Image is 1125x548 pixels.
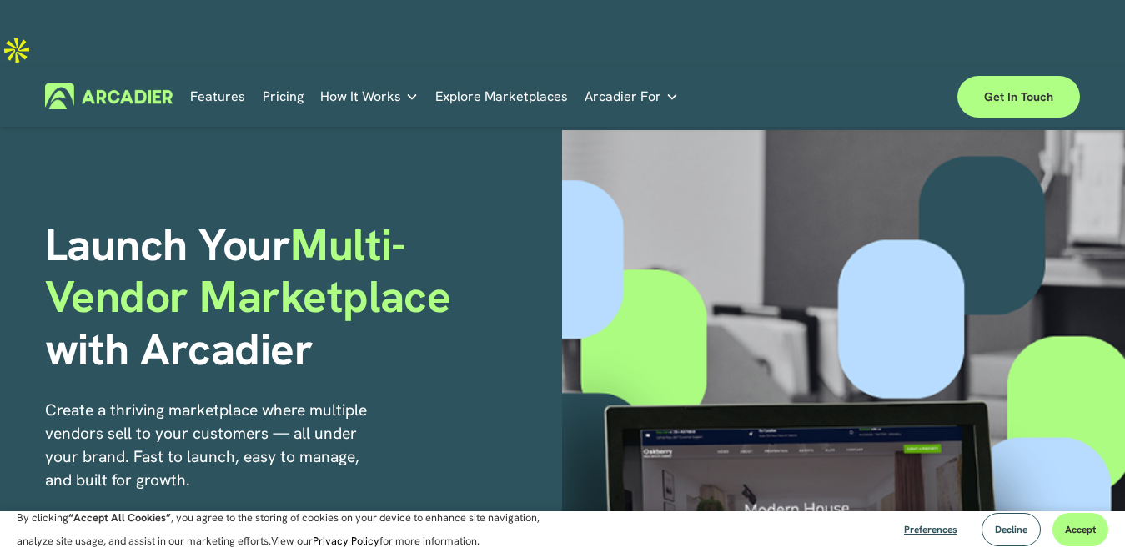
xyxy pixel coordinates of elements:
[45,83,173,109] img: Arcadier
[313,534,379,548] a: Privacy Policy
[45,216,450,326] span: Multi- Vendor Marketplace
[435,83,568,109] a: Explore Marketplaces
[904,523,957,536] span: Preferences
[320,85,401,108] span: How It Works
[891,513,970,546] button: Preferences
[263,83,304,109] a: Pricing
[190,83,245,109] a: Features
[995,523,1027,536] span: Decline
[68,510,171,525] strong: “Accept All Cookies”
[982,513,1041,546] button: Decline
[585,85,661,108] span: Arcadier For
[320,83,419,109] a: folder dropdown
[957,76,1080,118] a: Get in touch
[585,83,679,109] a: folder dropdown
[45,219,563,376] h1: Launch Your with Arcadier
[45,399,390,492] p: Create a thriving marketplace where multiple vendors sell to your customers — all under your bran...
